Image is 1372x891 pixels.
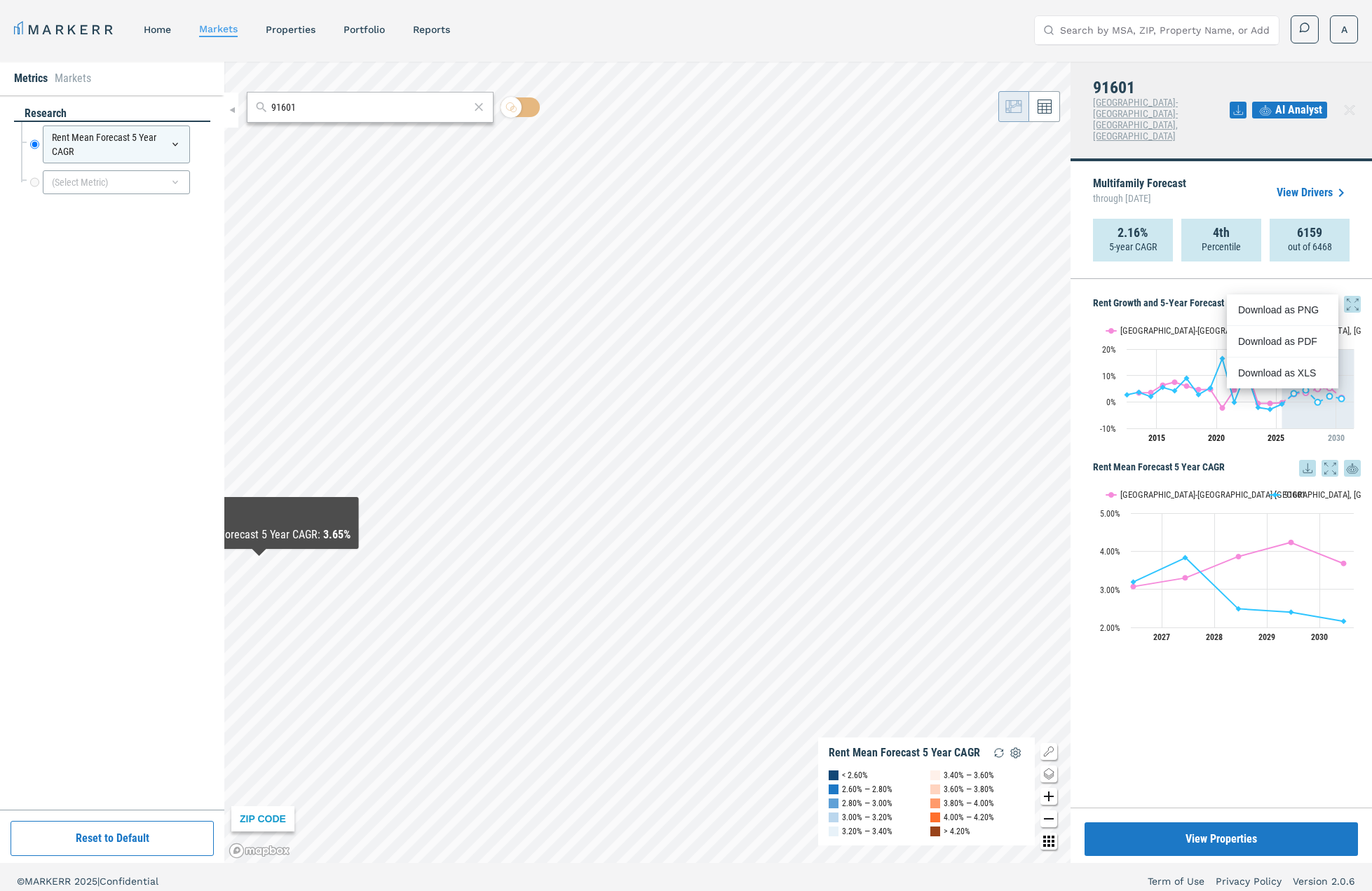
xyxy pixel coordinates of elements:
[1341,618,1347,624] path: Friday, 14 Jun, 17:00, 2.16. 91601.
[1258,632,1275,642] text: 2029
[1328,433,1345,443] tspan: 2030
[224,62,1071,863] canvas: Map
[1293,874,1355,888] a: Version 2.0.6
[1277,184,1350,201] a: View Drivers
[1291,387,1345,404] g: 91601, line 4 of 4 with 5 data points.
[944,824,970,838] div: > 4.20%
[1327,393,1333,399] path: Thursday, 28 Jun, 17:00, 2.13. 91601.
[1208,433,1225,443] tspan: 2020
[1093,460,1361,477] h5: Rent Mean Forecast 5 Year CAGR
[1232,400,1237,405] path: Monday, 28 Jun, 17:00, -0.15. 91601.
[1315,400,1321,405] path: Wednesday, 28 Jun, 17:00, -0.14. 91601.
[1311,632,1328,642] text: 2030
[1270,489,1307,500] button: Show 91601
[1093,296,1361,313] h5: Rent Growth and 5-Year Forecast
[1125,392,1130,397] path: Thursday, 28 Jun, 17:00, 2.7. 91601.
[14,106,210,122] div: research
[1085,822,1358,856] button: View Properties
[944,768,994,782] div: 3.40% — 3.60%
[842,768,868,782] div: < 2.60%
[1303,387,1309,393] path: Monday, 28 Jun, 17:00, 4.48. 91601.
[1315,386,1321,391] path: Wednesday, 28 Jun, 17:00, 4.99. Los Angeles-Long Beach-Anaheim, CA.
[344,24,385,35] a: Portfolio
[1289,540,1294,545] path: Thursday, 14 Jun, 17:00, 4.23. Los Angeles-Long Beach-Anaheim, CA.
[11,821,214,856] button: Reset to Default
[1102,372,1116,381] text: 10%
[1341,22,1347,36] span: A
[1102,345,1116,355] text: 20%
[1238,334,1319,348] div: Download as PDF
[1227,326,1338,358] div: Download as PDF
[43,170,190,194] div: (Select Metric)
[1275,102,1322,118] span: AI Analyst
[14,70,48,87] li: Metrics
[1040,743,1057,760] button: Show/Hide Legend Map Button
[1093,79,1230,97] h4: 91601
[842,782,892,796] div: 2.60% — 2.80%
[1220,355,1225,361] path: Sunday, 28 Jun, 17:00, 16.44. 91601.
[1184,375,1190,381] path: Wednesday, 28 Jun, 17:00, 8.97. 91601.
[168,526,351,543] div: Rent Mean Forecast 5 Year CAGR :
[323,528,351,541] b: 3.65%
[1131,579,1136,585] path: Sunday, 14 Jun, 17:00, 3.19. 91601.
[944,782,994,796] div: 3.60% — 3.80%
[1093,97,1178,142] span: [GEOGRAPHIC_DATA]-[GEOGRAPHIC_DATA]-[GEOGRAPHIC_DATA], [GEOGRAPHIC_DATA]
[1118,226,1148,240] strong: 2.16%
[1183,555,1188,560] path: Monday, 14 Jun, 17:00, 3.83. 91601.
[1252,102,1327,118] button: AI Analyst
[1220,405,1225,411] path: Sunday, 28 Jun, 17:00, -2.27. Los Angeles-Long Beach-Anaheim, CA.
[1288,240,1332,254] p: out of 6468
[1279,401,1285,407] path: Saturday, 28 Jun, 17:00, -0.83. 91601.
[1007,744,1024,761] img: Settings
[25,876,74,887] span: MARKERR
[168,503,351,515] div: 91301
[944,810,994,824] div: 4.00% — 4.20%
[1148,433,1165,443] tspan: 2015
[1238,303,1319,317] div: Download as PNG
[1106,397,1116,407] text: 0%
[1268,407,1273,412] path: Friday, 28 Jun, 17:00, -2.81. 91601.
[1131,584,1136,590] path: Sunday, 14 Jun, 17:00, 3.07. Los Angeles-Long Beach-Anaheim, CA.
[1172,388,1178,393] path: Tuesday, 28 Jun, 17:00, 4.23. 91601.
[1339,396,1345,402] path: Friday, 28 Jun, 17:00, 1.22. 91601.
[1202,240,1241,254] p: Percentile
[144,24,171,35] a: home
[231,806,294,831] div: ZIP CODE
[1148,874,1204,888] a: Term of Use
[266,24,315,35] a: properties
[1206,632,1223,642] text: 2028
[1256,404,1261,410] path: Wednesday, 28 Jun, 17:00, -2.11. 91601.
[829,746,980,760] div: Rent Mean Forecast 5 Year CAGR
[842,824,892,838] div: 3.20% — 3.40%
[944,796,994,810] div: 3.80% — 4.00%
[271,100,470,115] input: Search by MSA or ZIP Code
[1093,313,1361,453] div: Rent Growth and 5-Year Forecast. Highcharts interactive chart.
[1268,433,1284,443] tspan: 2025
[1040,766,1057,782] button: Change style map button
[1040,810,1057,827] button: Zoom out map button
[1341,561,1347,566] path: Friday, 14 Jun, 17:00, 3.68. Los Angeles-Long Beach-Anaheim, CA.
[1093,189,1186,208] span: through [DATE]
[1227,294,1338,326] div: Download as PNG
[1100,585,1120,595] text: 3.00%
[199,23,238,34] a: markets
[1136,389,1142,395] path: Friday, 28 Jun, 17:00, 3.68. 91601.
[74,876,100,887] span: 2025 |
[1227,358,1338,388] div: Download as XLS
[991,744,1007,761] img: Reload Legend
[1040,833,1057,850] button: Other options map button
[1100,424,1116,434] text: -10%
[17,876,25,887] span: ©
[1238,366,1319,380] div: Download as XLS
[1093,477,1361,652] svg: Interactive chart
[1040,788,1057,805] button: Zoom in map button
[1213,226,1230,240] strong: 4th
[1093,477,1361,652] div: Rent Mean Forecast 5 Year CAGR. Highcharts interactive chart.
[1289,609,1294,615] path: Thursday, 14 Jun, 17:00, 2.4. 91601.
[1100,509,1120,519] text: 5.00%
[1060,16,1270,44] input: Search by MSA, ZIP, Property Name, or Address
[1208,385,1214,390] path: Friday, 28 Jun, 17:00, 5.29. 91601.
[55,70,91,87] li: Markets
[168,503,351,543] div: Map Tooltip Content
